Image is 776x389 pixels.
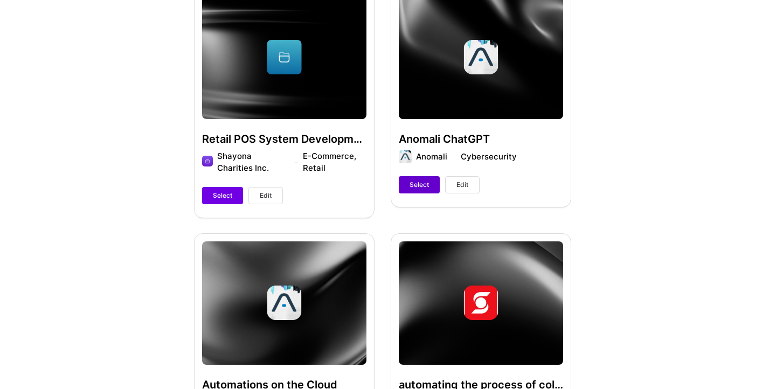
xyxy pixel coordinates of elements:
span: Edit [456,180,468,190]
span: Select [213,191,232,200]
span: Edit [260,191,272,200]
button: Select [399,176,440,193]
span: Select [410,180,429,190]
button: Edit [445,176,480,193]
button: Select [202,187,243,204]
button: Edit [248,187,283,204]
